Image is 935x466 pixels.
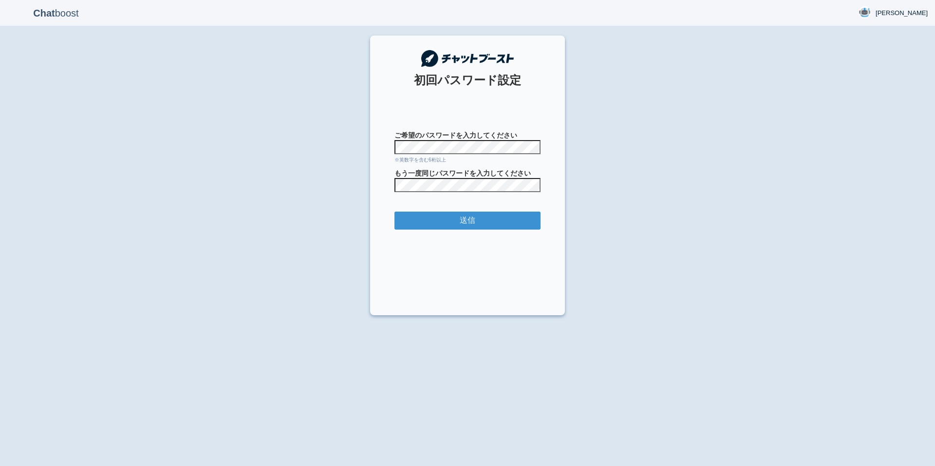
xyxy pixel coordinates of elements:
div: ※英数字を含む6桁以上 [394,157,541,163]
img: チャットブースト [421,50,514,67]
span: ご希望のパスワードを入力してください [394,130,541,140]
p: boost [7,1,105,25]
img: User Image [859,6,871,18]
div: 初回パスワード設定 [394,72,541,89]
input: 送信 [394,212,541,230]
span: [PERSON_NAME] [876,8,928,18]
span: もう一度同じパスワードを入力してください [394,168,541,178]
b: Chat [33,8,55,18]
